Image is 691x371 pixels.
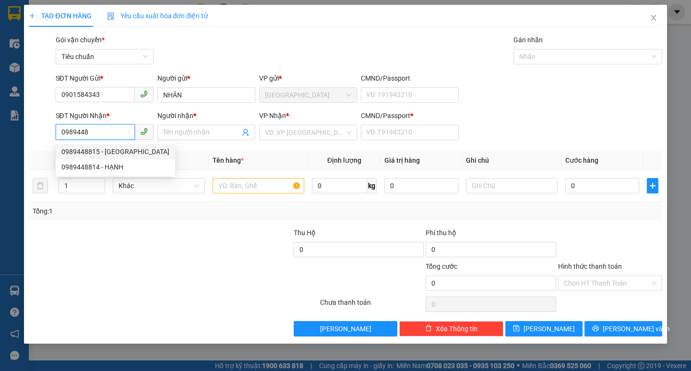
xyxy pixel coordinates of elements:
div: 0989448815 - ĐỨC [56,144,175,159]
span: plus [29,12,36,19]
div: Người gửi [157,73,255,84]
span: Nhận: [112,8,135,18]
span: Gửi: [8,8,23,18]
div: 0914079333 [8,41,106,55]
span: phone [140,128,148,135]
button: [PERSON_NAME] [294,321,398,336]
span: Tên hàng [213,156,244,164]
span: Đà Nẵng [265,88,351,102]
label: Hình thức thanh toán [558,263,622,270]
span: save [513,325,520,333]
span: Khác [119,179,199,193]
span: delete [425,325,432,333]
div: CMND/Passport [361,73,459,84]
span: Gói vận chuyển [56,36,105,44]
span: kg [367,178,377,193]
div: VP gửi [259,73,357,84]
div: SĐT Người Nhận [56,110,154,121]
div: Tổng: 1 [33,206,267,216]
button: plus [647,178,658,193]
span: VP Nhận [259,112,286,120]
span: Định lượng [327,156,361,164]
button: save[PERSON_NAME] [505,321,583,336]
span: Yêu cầu xuất hóa đơn điện tử [107,12,208,20]
span: Giá trị hàng [384,156,420,164]
div: Chưa thanh toán [319,297,425,314]
span: [PERSON_NAME] [320,323,371,334]
span: Xóa Thông tin [436,323,477,334]
span: phone [140,90,148,98]
span: Tổng cước [426,263,457,270]
div: [GEOGRAPHIC_DATA] [112,8,210,30]
span: [PERSON_NAME] [524,323,575,334]
div: QUỲNH [8,30,106,41]
div: Phí thu hộ [426,227,556,242]
button: Close [640,5,667,32]
div: 0989448815 - [GEOGRAPHIC_DATA] [61,146,169,157]
input: VD: Bàn, Ghế [213,178,304,193]
span: close [650,14,657,22]
span: Thu Hộ [294,229,316,237]
button: deleteXóa Thông tin [399,321,503,336]
span: TẠO ĐƠN HÀNG [29,12,91,20]
div: 0911360535 [112,41,210,55]
div: TÂN [112,30,210,41]
input: 0 [384,178,458,193]
span: user-add [242,129,250,136]
th: Ghi chú [462,151,561,170]
div: [GEOGRAPHIC_DATA] [8,8,106,30]
div: Người nhận [157,110,255,121]
button: delete [33,178,48,193]
label: Gán nhãn [513,36,543,44]
span: [PERSON_NAME] và In [603,323,670,334]
div: 0989448814 - HẠNH [56,159,175,175]
img: icon [107,12,115,20]
div: 0 [112,55,210,66]
div: 0989448814 - HẠNH [61,162,169,172]
span: plus [647,182,658,190]
div: SĐT Người Gửi [56,73,154,84]
span: Cước hàng [565,156,598,164]
button: printer[PERSON_NAME] và In [584,321,662,336]
div: CMND/Passport [361,110,459,121]
input: Ghi Chú [466,178,558,193]
span: printer [592,325,599,333]
span: Tiêu chuẩn [61,49,148,64]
